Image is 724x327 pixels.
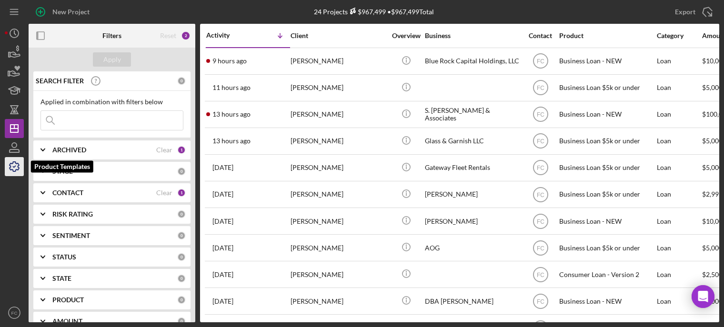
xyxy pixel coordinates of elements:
[537,271,544,278] text: FC
[212,57,247,65] time: 2025-09-30 20:38
[156,146,172,154] div: Clear
[314,8,434,16] div: 24 Projects • $967,499 Total
[212,110,251,118] time: 2025-09-30 16:59
[52,232,90,239] b: SENTIMENT
[29,2,99,21] button: New Project
[425,129,520,154] div: Glass & Garnish LLC
[212,297,233,305] time: 2025-09-21 01:48
[559,75,654,100] div: Business Loan $5k or under
[181,31,191,40] div: 2
[52,253,76,261] b: STATUS
[559,155,654,180] div: Business Loan $5k or under
[52,146,86,154] b: ARCHIVED
[702,163,723,171] span: $5,000
[702,270,723,278] span: $2,500
[559,208,654,234] div: Business Loan - NEW
[52,210,93,218] b: RISK RATING
[52,168,73,175] b: STAGE
[692,285,714,308] div: Open Intercom Messenger
[212,271,233,278] time: 2025-09-21 23:51
[177,77,186,85] div: 0
[537,138,544,145] text: FC
[103,52,121,67] div: Apply
[537,191,544,198] text: FC
[425,32,520,40] div: Business
[657,235,701,260] div: Loan
[177,317,186,326] div: 0
[537,245,544,251] text: FC
[212,137,251,145] time: 2025-09-30 16:59
[160,32,176,40] div: Reset
[657,129,701,154] div: Loan
[177,146,186,154] div: 1
[665,2,719,21] button: Export
[177,167,186,176] div: 0
[537,85,544,91] text: FC
[425,182,520,207] div: [PERSON_NAME]
[657,49,701,74] div: Loan
[11,310,18,316] text: FC
[102,32,121,40] b: Filters
[559,262,654,287] div: Consumer Loan - Version 2
[291,155,386,180] div: [PERSON_NAME]
[559,235,654,260] div: Business Loan $5k or under
[177,210,186,218] div: 0
[52,317,82,325] b: AMOUNT
[657,208,701,234] div: Loan
[291,102,386,127] div: [PERSON_NAME]
[212,84,251,91] time: 2025-09-30 19:01
[291,75,386,100] div: [PERSON_NAME]
[291,182,386,207] div: [PERSON_NAME]
[36,77,84,85] b: SEARCH FILTER
[702,190,723,198] span: $2,999
[702,137,723,145] span: $5,000
[537,165,544,171] text: FC
[702,83,723,91] span: $5,000
[291,235,386,260] div: [PERSON_NAME]
[291,32,386,40] div: Client
[177,231,186,240] div: 0
[291,288,386,314] div: [PERSON_NAME]
[559,288,654,314] div: Business Loan - NEW
[5,303,24,322] button: FC
[657,182,701,207] div: Loan
[348,8,386,16] div: $967,499
[52,2,90,21] div: New Project
[177,253,186,261] div: 0
[212,164,233,171] time: 2025-09-25 02:45
[291,129,386,154] div: [PERSON_NAME]
[52,189,83,197] b: CONTACT
[206,31,248,39] div: Activity
[537,218,544,225] text: FC
[537,298,544,305] text: FC
[425,235,520,260] div: AOG
[52,275,71,282] b: STATE
[177,296,186,304] div: 0
[657,32,701,40] div: Category
[675,2,695,21] div: Export
[657,288,701,314] div: Loan
[537,111,544,118] text: FC
[559,32,654,40] div: Product
[523,32,558,40] div: Contact
[291,49,386,74] div: [PERSON_NAME]
[559,182,654,207] div: Business Loan $5k or under
[291,208,386,234] div: [PERSON_NAME]
[559,49,654,74] div: Business Loan - NEW
[212,190,233,198] time: 2025-09-24 17:57
[40,98,183,106] div: Applied in combination with filters below
[657,155,701,180] div: Loan
[559,129,654,154] div: Business Loan $5k or under
[156,189,172,197] div: Clear
[93,52,131,67] button: Apply
[657,102,701,127] div: Loan
[657,75,701,100] div: Loan
[425,49,520,74] div: Blue Rock Capital Holdings, LLC
[537,58,544,65] text: FC
[177,188,186,197] div: 1
[177,274,186,283] div: 0
[425,155,520,180] div: Gateway Fleet Rentals
[425,208,520,234] div: [PERSON_NAME]
[212,244,233,252] time: 2025-09-23 19:50
[657,262,701,287] div: Loan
